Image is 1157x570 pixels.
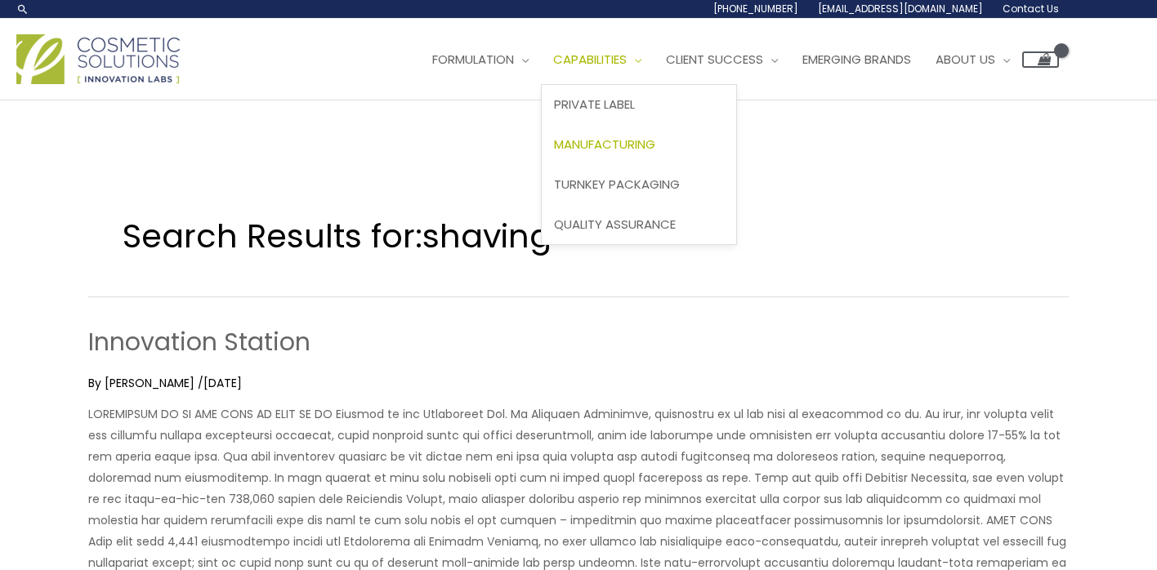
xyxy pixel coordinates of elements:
[432,51,514,68] span: Formulation
[542,164,736,204] a: Turnkey Packaging
[420,35,541,84] a: Formulation
[542,125,736,165] a: Manufacturing
[554,96,635,113] span: Private Label
[553,51,627,68] span: Capabilities
[408,35,1059,84] nav: Site Navigation
[936,51,995,68] span: About Us
[713,2,798,16] span: [PHONE_NUMBER]
[554,176,680,193] span: Turnkey Packaging
[541,35,654,84] a: Capabilities
[203,375,242,391] span: [DATE]
[123,213,1034,259] h1: Search Results for:
[16,34,180,84] img: Cosmetic Solutions Logo
[554,136,655,153] span: Manufacturing
[16,2,29,16] a: Search icon link
[542,204,736,244] a: Quality Assurance
[554,216,676,233] span: Quality Assurance
[666,51,763,68] span: Client Success
[923,35,1022,84] a: About Us
[422,213,552,259] span: shaving
[802,51,911,68] span: Emerging Brands
[105,375,194,391] span: [PERSON_NAME]
[542,85,736,125] a: Private Label
[88,375,1069,391] div: By /
[790,35,923,84] a: Emerging Brands
[1003,2,1059,16] span: Contact Us
[105,375,198,391] a: [PERSON_NAME]
[654,35,790,84] a: Client Success
[1022,51,1059,68] a: View Shopping Cart, empty
[88,325,310,358] a: Innovation Station
[818,2,983,16] span: [EMAIL_ADDRESS][DOMAIN_NAME]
